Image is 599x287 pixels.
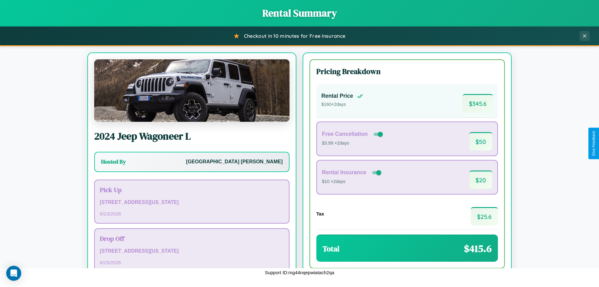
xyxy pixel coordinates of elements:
h3: Hosted By [101,158,126,166]
p: $3.99 × 2 days [322,139,384,147]
div: Open Intercom Messenger [6,266,21,281]
p: [GEOGRAPHIC_DATA] [PERSON_NAME] [186,157,283,166]
div: Give Feedback [592,131,596,156]
h2: 2024 Jeep Wagoneer L [94,129,290,143]
span: $ 20 [469,171,492,189]
span: Checkout in 10 minutes for Free Insurance [244,33,345,39]
h4: Rental Insurance [322,169,366,176]
img: Jeep Wagoneer L [94,59,290,122]
h1: Rental Summary [6,6,593,20]
span: $ 415.6 [464,242,492,255]
p: $10 × 2 days [322,178,382,186]
h3: Pricing Breakdown [316,66,498,77]
h4: Tax [316,211,324,216]
p: [STREET_ADDRESS][US_STATE] [100,198,284,207]
p: 6 / 25 / 2026 [100,258,284,267]
p: Support ID: mg44nqepwiatach2qa [265,268,334,277]
h3: Pick Up [100,185,284,194]
span: $ 50 [469,132,492,151]
h4: Free Cancellation [322,131,368,137]
p: [STREET_ADDRESS][US_STATE] [100,247,284,256]
p: 6 / 23 / 2026 [100,210,284,218]
span: $ 345.6 [463,94,493,112]
span: $ 25.6 [471,207,498,225]
h3: Total [323,244,339,254]
h3: Drop Off [100,234,284,243]
p: $ 160 × 2 days [321,101,363,109]
h4: Rental Price [321,93,353,99]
